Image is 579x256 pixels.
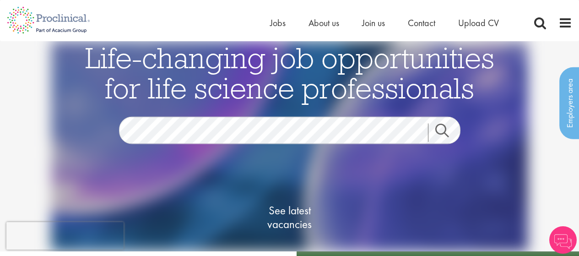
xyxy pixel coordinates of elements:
[51,41,528,251] img: candidate home
[408,17,435,29] a: Contact
[244,204,335,231] span: See latest vacancies
[549,226,577,254] img: Chatbot
[428,124,467,142] a: Job search submit button
[308,17,339,29] a: About us
[6,222,124,250] iframe: reCAPTCHA
[362,17,385,29] a: Join us
[270,17,286,29] a: Jobs
[458,17,499,29] a: Upload CV
[85,39,494,106] span: Life-changing job opportunities for life science professionals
